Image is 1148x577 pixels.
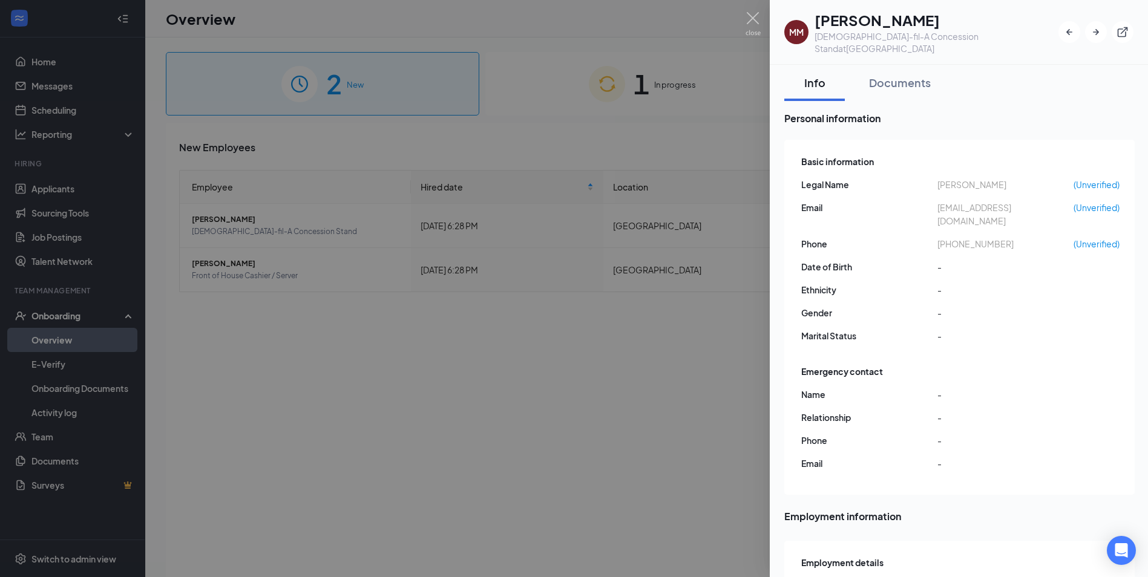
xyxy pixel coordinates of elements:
svg: ExternalLink [1117,26,1129,38]
span: - [937,283,1074,296]
span: Marital Status [801,329,937,342]
span: Phone [801,237,937,250]
div: Open Intercom Messenger [1107,536,1136,565]
span: Date of Birth [801,260,937,273]
span: (Unverified) [1074,237,1120,250]
span: Phone [801,434,937,447]
span: - [937,388,1074,401]
span: [PHONE_NUMBER] [937,237,1074,250]
span: Personal information [784,111,1135,126]
span: (Unverified) [1074,178,1120,191]
span: [EMAIL_ADDRESS][DOMAIN_NAME] [937,201,1074,227]
span: Emergency contact [801,365,883,378]
span: - [937,260,1074,273]
button: ExternalLink [1112,21,1133,43]
span: Employment information [784,509,1135,524]
div: Documents [869,75,931,90]
span: [PERSON_NAME] [937,178,1074,191]
h1: [PERSON_NAME] [815,10,1058,30]
div: Info [796,75,833,90]
div: [DEMOGRAPHIC_DATA]-fil-A Concession Stand at [GEOGRAPHIC_DATA] [815,30,1058,54]
span: Ethnicity [801,283,937,296]
span: Basic information [801,155,874,168]
div: MM [789,26,804,38]
button: ArrowRight [1085,21,1107,43]
span: - [937,434,1074,447]
span: - [937,329,1074,342]
svg: ArrowRight [1090,26,1102,38]
span: Employment details [801,556,884,569]
span: (Unverified) [1074,201,1120,214]
span: - [937,457,1074,470]
span: Email [801,201,937,214]
span: Legal Name [801,178,937,191]
span: Email [801,457,937,470]
span: Relationship [801,411,937,424]
span: - [937,411,1074,424]
span: - [937,306,1074,319]
button: ArrowLeftNew [1058,21,1080,43]
span: Name [801,388,937,401]
svg: ArrowLeftNew [1063,26,1075,38]
span: Gender [801,306,937,319]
